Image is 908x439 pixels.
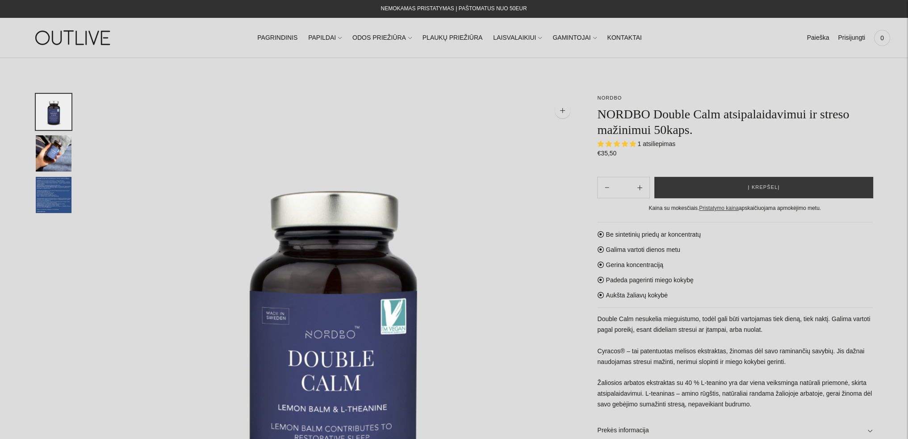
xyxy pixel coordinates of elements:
[381,4,527,14] div: NEMOKAMAS PRISTATYMAS Į PAŠTOMATUS NUO 50EUR
[637,140,675,147] span: 1 atsiliepimas
[876,32,888,44] span: 0
[597,95,622,100] a: NORDBO
[597,314,872,410] p: Double Calm nesukelia mieguistumo, todėl gali būti vartojamas tiek dieną, tiek naktį. Galima vart...
[36,94,71,130] button: Translation missing: en.general.accessibility.image_thumbail
[552,28,596,48] a: GAMINTOJAI
[598,177,616,198] button: Add product quantity
[597,140,637,147] span: 5.00 stars
[607,28,641,48] a: KONTAKTAI
[630,177,649,198] button: Subtract product quantity
[257,28,297,48] a: PAGRINDINIS
[617,181,630,194] input: Product quantity
[18,22,130,53] img: OUTLIVE
[493,28,542,48] a: LAISVALAIKIUI
[748,183,779,192] span: Į krepšelį
[874,28,890,48] a: 0
[36,135,71,171] button: Translation missing: en.general.accessibility.image_thumbail
[654,177,873,198] button: Į krepšelį
[308,28,342,48] a: PAPILDAI
[597,204,872,213] div: Kaina su mokesčiais. apskaičiuojama apmokėjimo metu.
[597,150,616,157] span: €35,50
[423,28,483,48] a: PLAUKŲ PRIEŽIŪRA
[352,28,412,48] a: ODOS PRIEŽIŪRA
[699,205,739,211] a: Pristatymo kaina
[807,28,829,48] a: Paieška
[36,177,71,213] button: Translation missing: en.general.accessibility.image_thumbail
[838,28,865,48] a: Prisijungti
[597,106,872,138] h1: NORDBO Double Calm atsipalaidavimui ir streso mažinimui 50kaps.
